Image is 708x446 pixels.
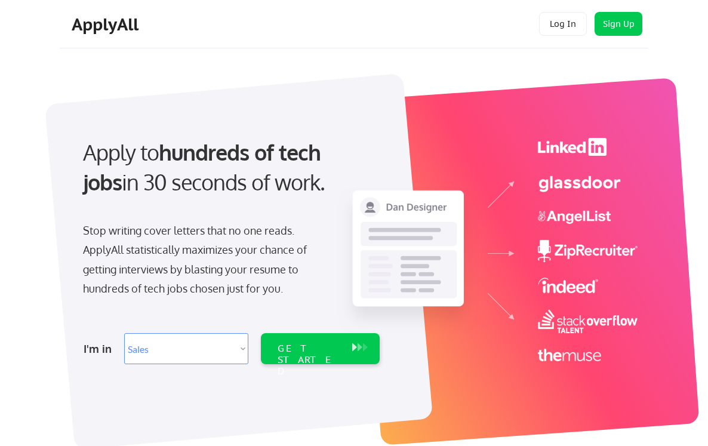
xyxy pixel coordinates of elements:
[278,343,341,377] div: GET STARTED
[84,339,117,358] div: I'm in
[72,14,142,35] div: ApplyAll
[83,221,324,299] div: Stop writing cover letters that no one reads. ApplyAll statistically maximizes your chance of get...
[83,137,372,198] div: Apply to in 30 seconds of work.
[539,12,587,36] button: Log In
[83,139,326,195] strong: hundreds of tech jobs
[595,12,642,36] button: Sign Up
